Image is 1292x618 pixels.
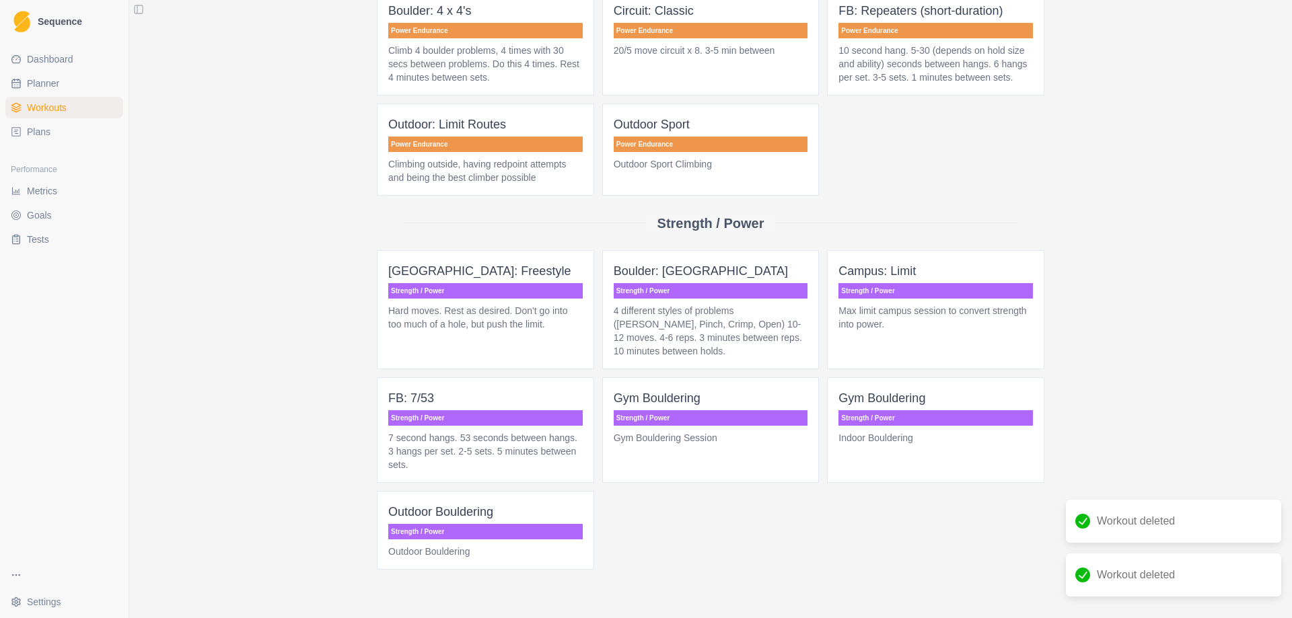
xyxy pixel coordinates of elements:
[5,180,123,202] a: Metrics
[5,73,123,94] a: Planner
[5,121,123,143] a: Plans
[388,389,583,408] p: FB: 7/53
[388,524,583,539] p: Strength / Power
[838,410,1033,426] p: Strength / Power
[614,1,808,20] p: Circuit: Classic
[838,23,1033,38] p: Power Endurance
[614,283,808,299] p: Strength / Power
[388,115,583,134] p: Outdoor: Limit Routes
[1066,500,1281,543] div: Workout deleted
[838,283,1033,299] p: Strength / Power
[5,229,123,250] a: Tests
[1066,553,1281,596] div: Workout deleted
[614,157,808,171] p: Outdoor Sport Climbing
[38,17,82,26] span: Sequence
[27,101,67,114] span: Workouts
[838,304,1033,331] p: Max limit campus session to convert strength into power.
[388,23,583,38] p: Power Endurance
[838,1,1033,20] p: FB: Repeaters (short-duration)
[27,52,73,66] span: Dashboard
[657,215,764,231] h2: Strength / Power
[388,1,583,20] p: Boulder: 4 x 4's
[5,204,123,226] a: Goals
[838,262,1033,280] p: Campus: Limit
[838,44,1033,84] p: 10 second hang. 5-30 (depends on hold size and ability) seconds between hangs. 6 hangs per set. 3...
[388,157,583,184] p: Climbing outside, having redpoint attempts and being the best climber possible
[614,44,808,57] p: 20/5 move circuit x 8. 3-5 min between
[614,410,808,426] p: Strength / Power
[388,502,583,521] p: Outdoor Bouldering
[27,77,59,90] span: Planner
[388,545,583,558] p: Outdoor Bouldering
[388,304,583,331] p: Hard moves. Rest as desired. Don't go into too much of a hole, but push the limit.
[388,410,583,426] p: Strength / Power
[388,137,583,152] p: Power Endurance
[614,262,808,280] p: Boulder: [GEOGRAPHIC_DATA]
[614,389,808,408] p: Gym Bouldering
[838,431,1033,445] p: Indoor Bouldering
[27,208,52,222] span: Goals
[5,97,123,118] a: Workouts
[614,137,808,152] p: Power Endurance
[388,44,583,84] p: Climb 4 boulder problems, 4 times with 30 secs between problems. Do this 4 times. Rest 4 minutes ...
[27,233,49,246] span: Tests
[27,125,50,139] span: Plans
[388,262,583,280] p: [GEOGRAPHIC_DATA]: Freestyle
[27,184,57,198] span: Metrics
[388,431,583,471] p: 7 second hangs. 53 seconds between hangs. 3 hangs per set. 2-5 sets. 5 minutes between sets.
[614,23,808,38] p: Power Endurance
[614,115,808,134] p: Outdoor Sport
[838,389,1033,408] p: Gym Bouldering
[388,283,583,299] p: Strength / Power
[13,11,30,33] img: Logo
[5,159,123,180] div: Performance
[5,591,123,613] button: Settings
[614,304,808,358] p: 4 different styles of problems ([PERSON_NAME], Pinch, Crimp, Open) 10-12 moves. 4-6 reps. 3 minut...
[5,5,123,38] a: LogoSequence
[614,431,808,445] p: Gym Bouldering Session
[5,48,123,70] a: Dashboard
